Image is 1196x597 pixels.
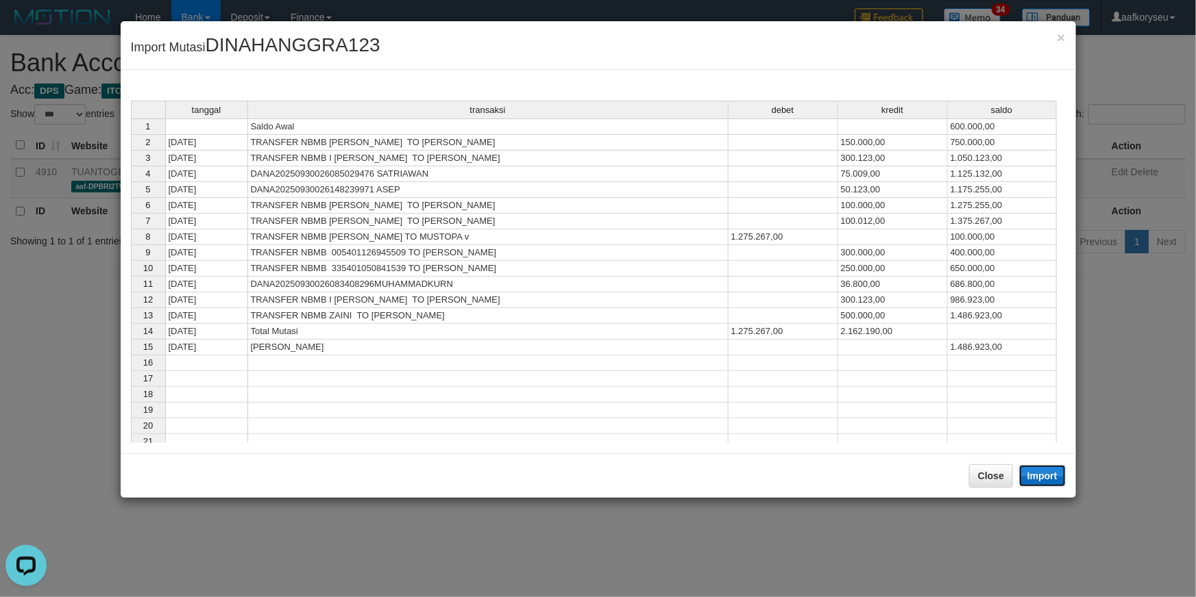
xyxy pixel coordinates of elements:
td: 750.000,00 [948,135,1057,151]
td: 400.000,00 [948,245,1057,261]
span: DINAHANGGRA123 [206,34,380,55]
span: kredit [881,105,903,115]
td: TRANSFER NBMB [PERSON_NAME] TO [PERSON_NAME] [248,135,729,151]
td: [DATE] [165,214,248,229]
button: Import [1019,465,1066,487]
span: 11 [143,279,153,289]
span: 1 [145,121,150,131]
td: Total Mutasi [248,324,729,340]
td: 1.050.123,00 [948,151,1057,166]
span: 13 [143,310,153,320]
td: DANA20250930026148239971 ASEP [248,182,729,198]
td: [DATE] [165,277,248,292]
td: 300.123,00 [838,292,948,308]
td: Saldo Awal [248,118,729,135]
span: 5 [145,184,150,194]
td: [DATE] [165,135,248,151]
span: 17 [143,373,153,383]
td: 300.000,00 [838,245,948,261]
td: 686.800,00 [948,277,1057,292]
td: 1.275.255,00 [948,198,1057,214]
td: 75.009,00 [838,166,948,182]
span: 19 [143,405,153,415]
td: 1.175.255,00 [948,182,1057,198]
td: [DATE] [165,198,248,214]
span: tanggal [192,105,221,115]
td: 250.000,00 [838,261,948,277]
span: 8 [145,231,150,242]
td: 100.000,00 [838,198,948,214]
td: TRANSFER NBMB ZAINI TO [PERSON_NAME] [248,308,729,324]
td: 1.375.267,00 [948,214,1057,229]
span: 9 [145,247,150,257]
span: transaksi [469,105,505,115]
td: [DATE] [165,151,248,166]
td: 50.123,00 [838,182,948,198]
td: 600.000,00 [948,118,1057,135]
td: [PERSON_NAME] [248,340,729,355]
button: Close [1057,30,1065,45]
td: TRANSFER NBMB [PERSON_NAME] TO [PERSON_NAME] [248,214,729,229]
button: Open LiveChat chat widget [5,5,47,47]
td: [DATE] [165,229,248,245]
td: [DATE] [165,166,248,182]
td: [DATE] [165,292,248,308]
td: 500.000,00 [838,308,948,324]
td: 1.486.923,00 [948,308,1057,324]
button: Close [969,464,1013,487]
span: 10 [143,263,153,273]
td: [DATE] [165,308,248,324]
td: TRANSFER NBMB [PERSON_NAME] TO MUSTOPA v [248,229,729,245]
span: debet [772,105,794,115]
td: 36.800,00 [838,277,948,292]
span: 15 [143,342,153,352]
td: [DATE] [165,182,248,198]
span: saldo [991,105,1012,115]
span: 12 [143,294,153,305]
td: [DATE] [165,340,248,355]
span: 21 [143,436,153,446]
td: [DATE] [165,324,248,340]
td: 650.000,00 [948,261,1057,277]
span: 14 [143,326,153,336]
td: 150.000,00 [838,135,948,151]
span: 2 [145,137,150,147]
span: 18 [143,389,153,399]
td: 100.012,00 [838,214,948,229]
span: × [1057,29,1065,45]
td: [DATE] [165,261,248,277]
td: 986.923,00 [948,292,1057,308]
span: Import Mutasi [131,40,380,54]
td: 1.275.267,00 [729,324,838,340]
span: 6 [145,200,150,210]
td: DANA20250930026085029476 SATRIAWAN [248,166,729,182]
td: 300.123,00 [838,151,948,166]
td: DANA20250930026083408296MUHAMMADKURN [248,277,729,292]
span: 7 [145,216,150,226]
td: [DATE] [165,245,248,261]
td: 2.162.190,00 [838,324,948,340]
td: TRANSFER NBMB 005401126945509 TO [PERSON_NAME] [248,245,729,261]
td: 1.486.923,00 [948,340,1057,355]
td: TRANSFER NBMB I [PERSON_NAME] TO [PERSON_NAME] [248,151,729,166]
td: TRANSFER NBMB 335401050841539 TO [PERSON_NAME] [248,261,729,277]
td: 100.000,00 [948,229,1057,245]
span: 3 [145,153,150,163]
td: 1.275.267,00 [729,229,838,245]
td: 1.125.132,00 [948,166,1057,182]
td: TRANSFER NBMB [PERSON_NAME] TO [PERSON_NAME] [248,198,729,214]
span: 20 [143,420,153,431]
span: 4 [145,168,150,179]
th: Select whole grid [131,101,165,118]
span: 16 [143,357,153,368]
td: TRANSFER NBMB I [PERSON_NAME] TO [PERSON_NAME] [248,292,729,308]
